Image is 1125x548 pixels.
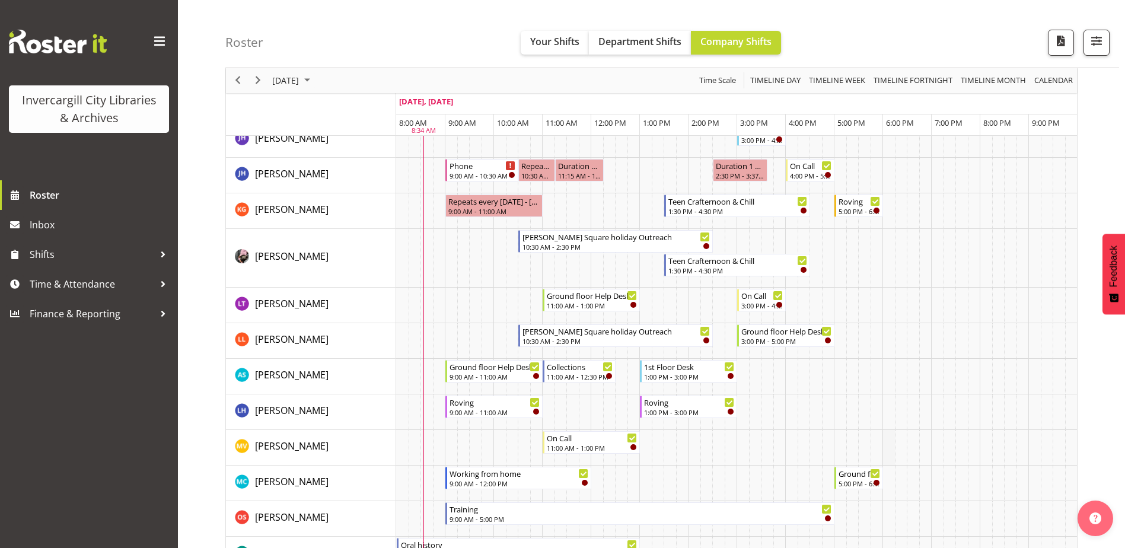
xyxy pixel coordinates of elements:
[226,466,396,501] td: Michelle Cunningham resource
[644,407,734,417] div: 1:00 PM - 3:00 PM
[412,126,436,136] div: 8:34 AM
[839,479,880,488] div: 5:00 PM - 6:00 PM
[555,159,604,181] div: Jillian Hunter"s event - Duration 1 hours - Jillian Hunter Begin From Tuesday, September 23, 2025...
[255,202,329,216] a: [PERSON_NAME]
[839,195,880,207] div: Roving
[30,275,154,293] span: Time & Attendance
[226,501,396,537] td: Olivia Stanley resource
[450,503,831,515] div: Training
[255,511,329,524] span: [PERSON_NAME]
[716,160,764,171] div: Duration 1 hours - [PERSON_NAME]
[448,117,476,128] span: 9:00 AM
[30,305,154,323] span: Finance & Reporting
[558,160,601,171] div: Duration 1 hours - [PERSON_NAME]
[737,324,834,347] div: Lynette Lockett"s event - Ground floor Help Desk Begin From Tuesday, September 23, 2025 at 3:00:0...
[547,289,637,301] div: Ground floor Help Desk
[786,159,834,181] div: Jillian Hunter"s event - On Call Begin From Tuesday, September 23, 2025 at 4:00:00 PM GMT+12:00 E...
[640,396,737,418] div: Marion Hawkes"s event - Roving Begin From Tuesday, September 23, 2025 at 1:00:00 PM GMT+12:00 End...
[741,135,783,145] div: 3:00 PM - 4:00 PM
[270,74,315,88] button: September 2025
[255,510,329,524] a: [PERSON_NAME]
[445,159,518,181] div: Jillian Hunter"s event - Phone Begin From Tuesday, September 23, 2025 at 9:00:00 AM GMT+12:00 End...
[741,289,783,301] div: On Call
[450,407,540,417] div: 9:00 AM - 11:00 AM
[255,167,329,181] a: [PERSON_NAME]
[872,74,955,88] button: Fortnight
[518,324,713,347] div: Lynette Lockett"s event - Russell Square holiday Outreach Begin From Tuesday, September 23, 2025 ...
[226,359,396,394] td: Mandy Stenton resource
[522,336,710,346] div: 10:30 AM - 2:30 PM
[740,117,768,128] span: 3:00 PM
[450,467,588,479] div: Working from home
[547,372,613,381] div: 11:00 AM - 12:30 PM
[872,74,954,88] span: Timeline Fortnight
[30,246,154,263] span: Shifts
[522,242,710,251] div: 10:30 AM - 2:30 PM
[983,117,1011,128] span: 8:00 PM
[9,30,107,53] img: Rosterit website logo
[741,336,831,346] div: 3:00 PM - 5:00 PM
[445,502,834,525] div: Olivia Stanley"s event - Training Begin From Tuesday, September 23, 2025 at 9:00:00 AM GMT+12:00 ...
[255,333,329,346] span: [PERSON_NAME]
[522,231,710,243] div: [PERSON_NAME] Square holiday Outreach
[226,193,396,229] td: Katie Greene resource
[255,250,329,263] span: [PERSON_NAME]
[518,159,555,181] div: Jillian Hunter"s event - Repeats every tuesday - Jillian Hunter Begin From Tuesday, September 23,...
[1033,74,1074,88] span: calendar
[228,68,248,93] div: previous period
[1083,30,1110,56] button: Filter Shifts
[255,297,329,310] span: [PERSON_NAME]
[255,332,329,346] a: [PERSON_NAME]
[30,186,172,204] span: Roster
[255,132,329,145] span: [PERSON_NAME]
[644,361,734,372] div: 1st Floor Desk
[640,360,737,383] div: Mandy Stenton"s event - 1st Floor Desk Begin From Tuesday, September 23, 2025 at 1:00:00 PM GMT+1...
[960,74,1027,88] span: Timeline Month
[268,68,317,93] div: September 23, 2025
[839,206,880,216] div: 5:00 PM - 6:00 PM
[1108,246,1119,287] span: Feedback
[226,430,396,466] td: Marion van Voornveld resource
[700,35,772,48] span: Company Shifts
[255,167,329,180] span: [PERSON_NAME]
[226,122,396,158] td: Jill Harpur resource
[558,171,601,180] div: 11:15 AM - 12:15 PM
[255,368,329,382] a: [PERSON_NAME]
[741,301,783,310] div: 3:00 PM - 4:00 PM
[226,229,396,288] td: Keyu Chen resource
[935,117,963,128] span: 7:00 PM
[808,74,866,88] span: Timeline Week
[543,431,640,454] div: Marion van Voornveld"s event - On Call Begin From Tuesday, September 23, 2025 at 11:00:00 AM GMT+...
[837,117,865,128] span: 5:00 PM
[255,131,329,145] a: [PERSON_NAME]
[225,36,263,49] h4: Roster
[255,439,329,453] span: [PERSON_NAME]
[255,368,329,381] span: [PERSON_NAME]
[547,432,637,444] div: On Call
[839,467,880,479] div: Ground floor Help Desk
[713,159,767,181] div: Jillian Hunter"s event - Duration 1 hours - Jillian Hunter Begin From Tuesday, September 23, 2025...
[589,31,691,55] button: Department Shifts
[445,396,543,418] div: Marion Hawkes"s event - Roving Begin From Tuesday, September 23, 2025 at 9:00:00 AM GMT+12:00 End...
[668,195,807,207] div: Teen Crafternoon & Chill
[546,117,578,128] span: 11:00 AM
[598,35,681,48] span: Department Shifts
[450,160,515,171] div: Phone
[255,203,329,216] span: [PERSON_NAME]
[255,439,329,453] a: [PERSON_NAME]
[643,117,671,128] span: 1:00 PM
[1048,30,1074,56] button: Download a PDF of the roster for the current day
[497,117,529,128] span: 10:00 AM
[834,467,883,489] div: Michelle Cunningham"s event - Ground floor Help Desk Begin From Tuesday, September 23, 2025 at 5:...
[749,74,802,88] span: Timeline Day
[1032,117,1060,128] span: 9:00 PM
[668,254,807,266] div: Teen Crafternoon & Chill
[547,301,637,310] div: 11:00 AM - 1:00 PM
[226,158,396,193] td: Jillian Hunter resource
[543,360,616,383] div: Mandy Stenton"s event - Collections Begin From Tuesday, September 23, 2025 at 11:00:00 AM GMT+12:...
[521,171,552,180] div: 10:30 AM - 11:15 AM
[448,195,540,207] div: Repeats every [DATE] - [PERSON_NAME]
[521,160,552,171] div: Repeats every [DATE] - [PERSON_NAME]
[790,171,831,180] div: 4:00 PM - 5:00 PM
[255,249,329,263] a: [PERSON_NAME]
